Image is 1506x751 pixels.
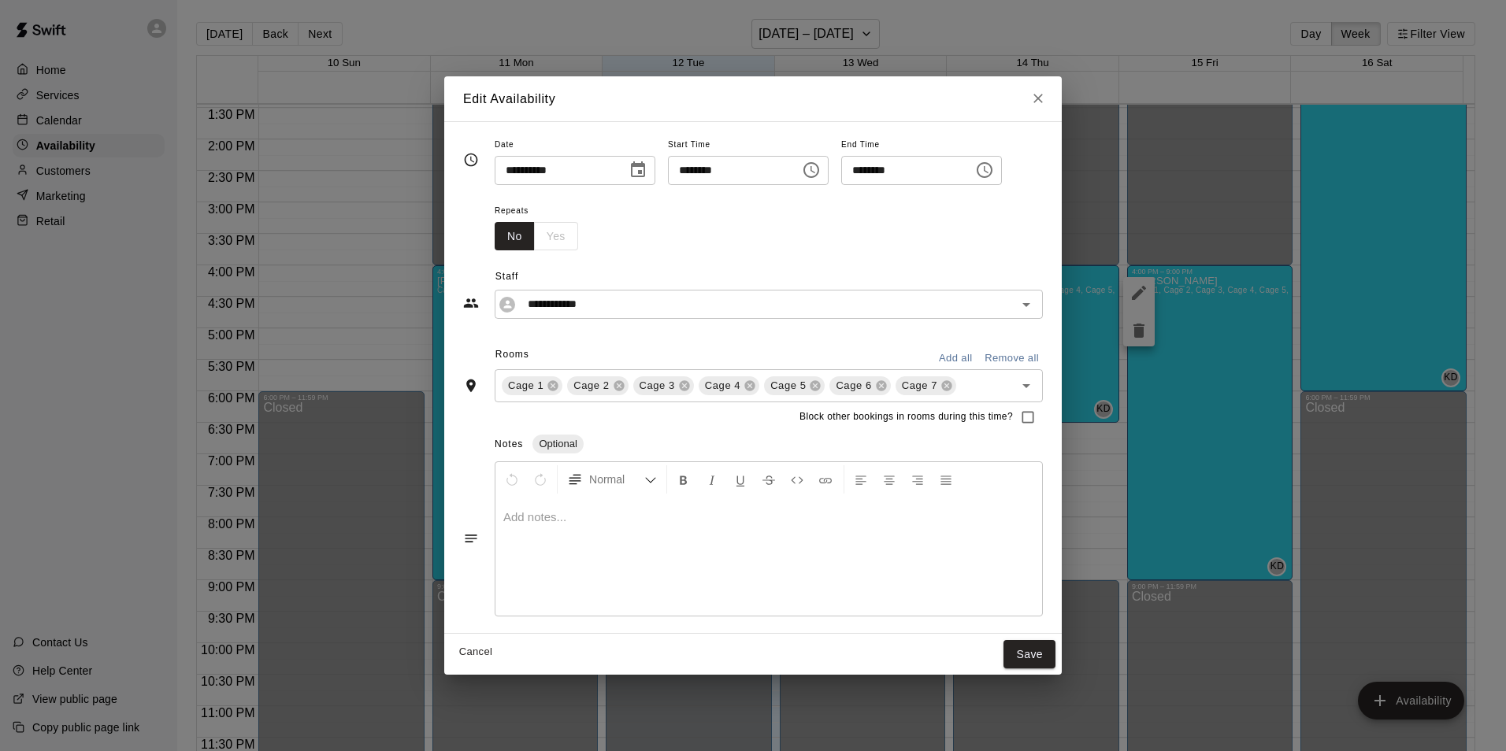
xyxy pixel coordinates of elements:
span: Cage 2 [567,378,615,394]
span: Date [495,135,655,156]
span: Rooms [495,349,529,360]
button: Insert Code [784,465,810,494]
button: Choose time, selected time is 4:00 PM [796,154,827,186]
button: Undo [499,465,525,494]
span: Block other bookings in rooms during this time? [799,409,1013,425]
span: Staff [495,265,1043,290]
button: Format Underline [727,465,754,494]
span: Cage 3 [633,378,681,394]
button: Right Align [904,465,931,494]
button: Cancel [451,640,501,664]
div: Cage 3 [633,376,694,395]
svg: Timing [463,152,479,168]
button: Left Align [848,465,874,494]
div: outlined button group [495,222,578,251]
button: Formatting Options [561,465,663,494]
div: Cage 1 [502,376,562,395]
button: No [495,222,535,251]
button: Choose time, selected time is 9:00 PM [969,154,1000,186]
button: Insert Link [812,465,839,494]
button: Open [1015,375,1037,397]
button: Close [1024,84,1052,113]
span: Repeats [495,201,591,222]
span: Cage 7 [896,378,944,394]
button: Add all [930,346,981,371]
svg: Rooms [463,378,479,394]
div: Cage 6 [829,376,890,395]
span: Cage 1 [502,378,550,394]
button: Justify Align [933,465,959,494]
button: Open [1015,294,1037,316]
span: Optional [532,438,583,449]
svg: Notes [463,531,479,546]
button: Save [1003,640,1055,669]
div: Cage 7 [896,376,956,395]
svg: Staff [463,295,479,311]
span: Normal [589,472,644,487]
button: Choose date, selected date is Aug 15, 2025 [622,154,654,186]
div: Cage 2 [567,376,628,395]
span: End Time [841,135,1002,156]
span: Start Time [668,135,829,156]
h6: Edit Availability [463,89,555,109]
button: Remove all [981,346,1043,371]
button: Redo [527,465,554,494]
button: Format Italics [699,465,725,494]
div: Cage 4 [699,376,759,395]
span: Cage 4 [699,378,747,394]
span: Notes [495,438,523,449]
button: Format Bold [670,465,697,494]
button: Center Align [876,465,903,494]
div: Cage 5 [764,376,825,395]
span: Cage 6 [829,378,877,394]
span: Cage 5 [764,378,812,394]
button: Format Strikethrough [755,465,782,494]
